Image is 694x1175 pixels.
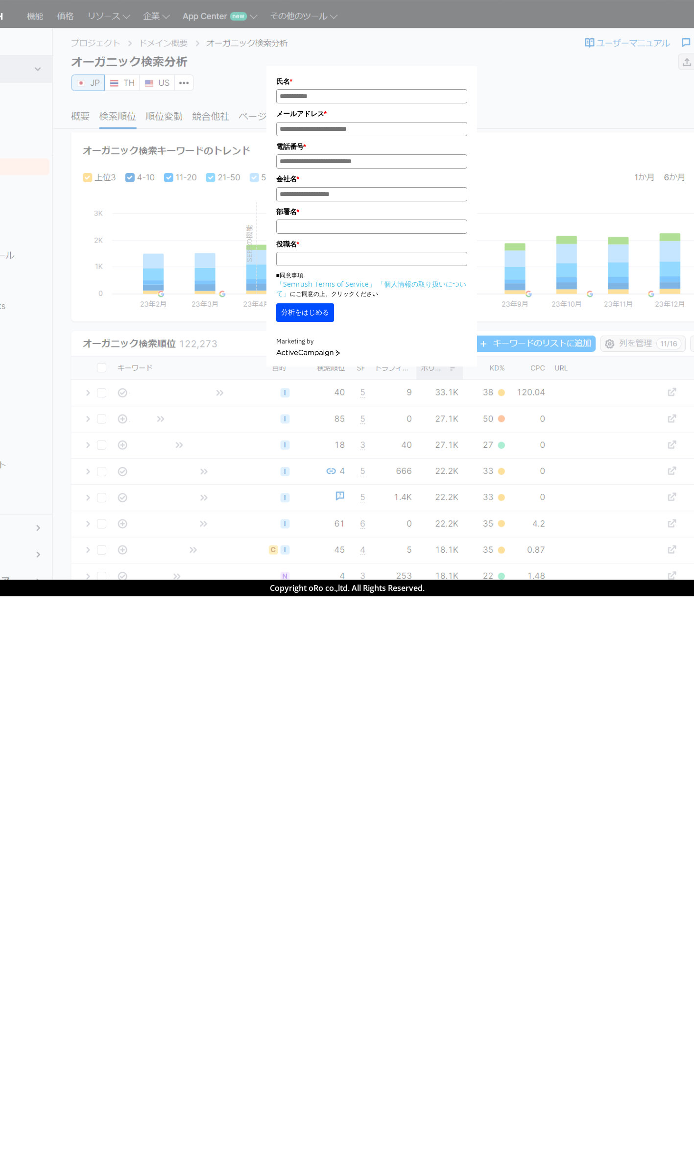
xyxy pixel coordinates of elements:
[270,583,425,593] span: Copyright oRo co.,ltd. All Rights Reserved.
[276,337,467,347] div: Marketing by
[276,271,467,298] p: ■同意事項 にご同意の上、クリックください
[276,206,467,217] label: 部署名
[276,303,334,322] button: 分析をはじめる
[276,279,466,298] a: 「個人情報の取り扱いについて」
[276,279,376,289] a: 「Semrush Terms of Service」
[276,108,467,119] label: メールアドレス
[276,173,467,184] label: 会社名
[276,239,467,249] label: 役職名
[276,76,467,87] label: 氏名
[276,141,467,152] label: 電話番号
